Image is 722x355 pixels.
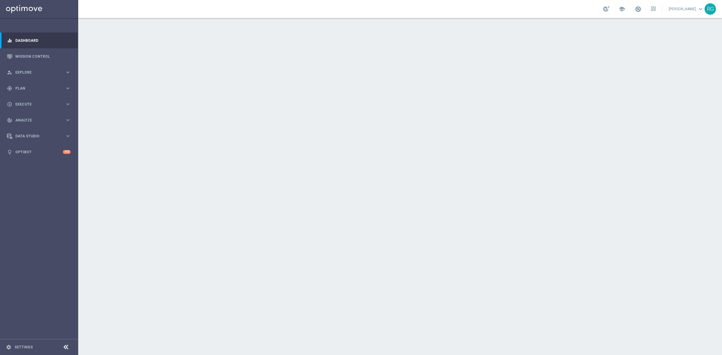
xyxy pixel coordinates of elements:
i: person_search [7,70,12,75]
button: Data Studio keyboard_arrow_right [7,134,71,139]
span: Explore [15,71,65,74]
button: Mission Control [7,54,71,59]
div: Mission Control [7,48,71,64]
div: Analyze [7,118,65,123]
i: keyboard_arrow_right [65,69,71,75]
div: Data Studio [7,133,65,139]
a: Settings [14,345,33,349]
a: [PERSON_NAME]keyboard_arrow_down [668,5,705,14]
div: Optibot [7,144,71,160]
i: keyboard_arrow_right [65,85,71,91]
button: track_changes Analyze keyboard_arrow_right [7,118,71,123]
i: lightbulb [7,149,12,155]
span: school [619,6,625,12]
div: RG [705,3,716,15]
span: Data Studio [15,134,65,138]
div: Dashboard [7,32,71,48]
button: equalizer Dashboard [7,38,71,43]
button: play_circle_outline Execute keyboard_arrow_right [7,102,71,107]
i: keyboard_arrow_right [65,133,71,139]
button: lightbulb Optibot +10 [7,150,71,155]
span: Analyze [15,118,65,122]
div: Explore [7,70,65,75]
i: keyboard_arrow_right [65,117,71,123]
span: Plan [15,87,65,90]
i: keyboard_arrow_right [65,101,71,107]
i: equalizer [7,38,12,43]
div: +10 [63,150,71,154]
a: Mission Control [15,48,71,64]
i: track_changes [7,118,12,123]
button: person_search Explore keyboard_arrow_right [7,70,71,75]
i: gps_fixed [7,86,12,91]
a: Dashboard [15,32,71,48]
span: keyboard_arrow_down [697,6,704,12]
a: Optibot [15,144,63,160]
span: Execute [15,103,65,106]
div: Execute [7,102,65,107]
button: gps_fixed Plan keyboard_arrow_right [7,86,71,91]
i: play_circle_outline [7,102,12,107]
div: Plan [7,86,65,91]
i: settings [6,344,11,350]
